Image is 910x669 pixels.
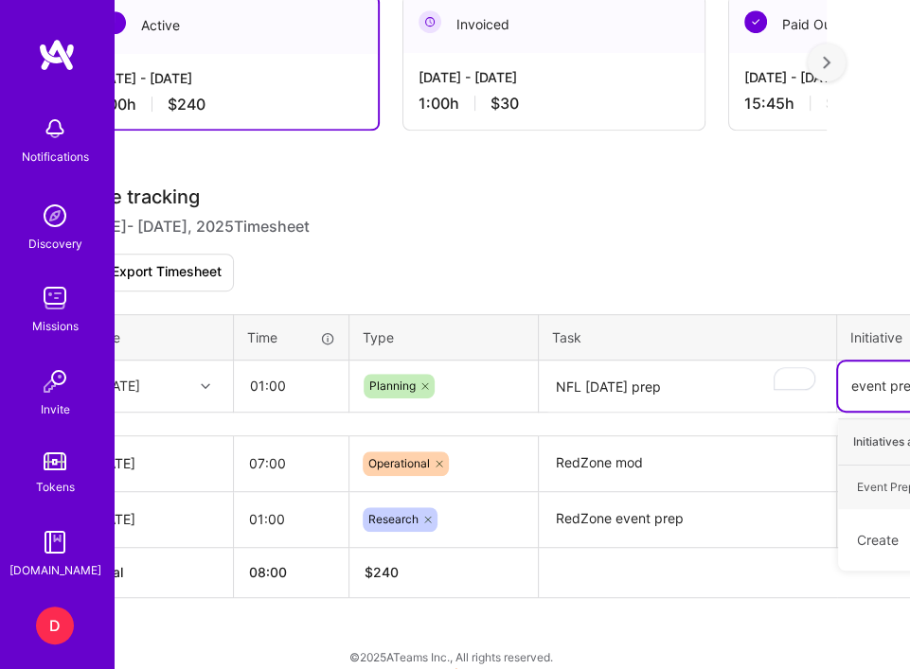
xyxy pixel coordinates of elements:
[98,377,140,396] div: [DATE]
[369,379,416,393] span: Planning
[36,523,74,561] img: guide book
[368,456,430,470] span: Operational
[234,548,349,598] th: 08:00
[32,317,79,336] div: Missions
[77,216,310,238] span: [DATE] - [DATE] , 2025 Timesheet
[36,607,74,644] div: D
[201,381,210,391] i: icon Chevron
[9,561,101,580] div: [DOMAIN_NAME]
[419,10,441,33] img: Invoiced
[744,10,767,33] img: Paid Out
[41,400,70,419] div: Invite
[168,96,205,114] span: $240
[44,452,66,470] img: tokens
[94,69,363,88] div: [DATE] - [DATE]
[541,494,834,546] textarea: RedZone event prep
[826,95,863,114] span: $472
[38,38,76,72] img: logo
[234,495,348,544] input: HH:MM
[36,362,74,400] img: Invite
[36,110,74,148] img: bell
[234,439,348,488] input: HH:MM
[103,11,126,34] img: Active
[36,279,74,317] img: teamwork
[93,510,218,529] div: [DATE]
[823,56,830,69] img: right
[365,564,399,580] span: $ 240
[94,96,363,114] div: 8:00 h
[541,362,834,412] textarea: To enrich screen reader interactions, please activate Accessibility in Grammarly extension settings
[77,254,234,291] button: Export Timesheet
[22,148,89,167] div: Notifications
[349,314,539,361] th: Type
[247,328,335,347] div: Time
[36,478,75,497] div: Tokens
[541,438,834,490] textarea: RedZone mod
[78,548,234,598] th: Total
[235,361,348,411] input: HH:MM
[419,95,689,114] div: 1:00 h
[78,314,234,361] th: Date
[36,197,74,235] img: discovery
[491,95,519,114] span: $30
[93,454,218,473] div: [DATE]
[419,68,689,87] div: [DATE] - [DATE]
[28,235,82,254] div: Discovery
[31,607,79,644] a: D
[539,314,837,361] th: Task
[77,186,200,209] span: Time tracking
[368,512,419,526] span: Research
